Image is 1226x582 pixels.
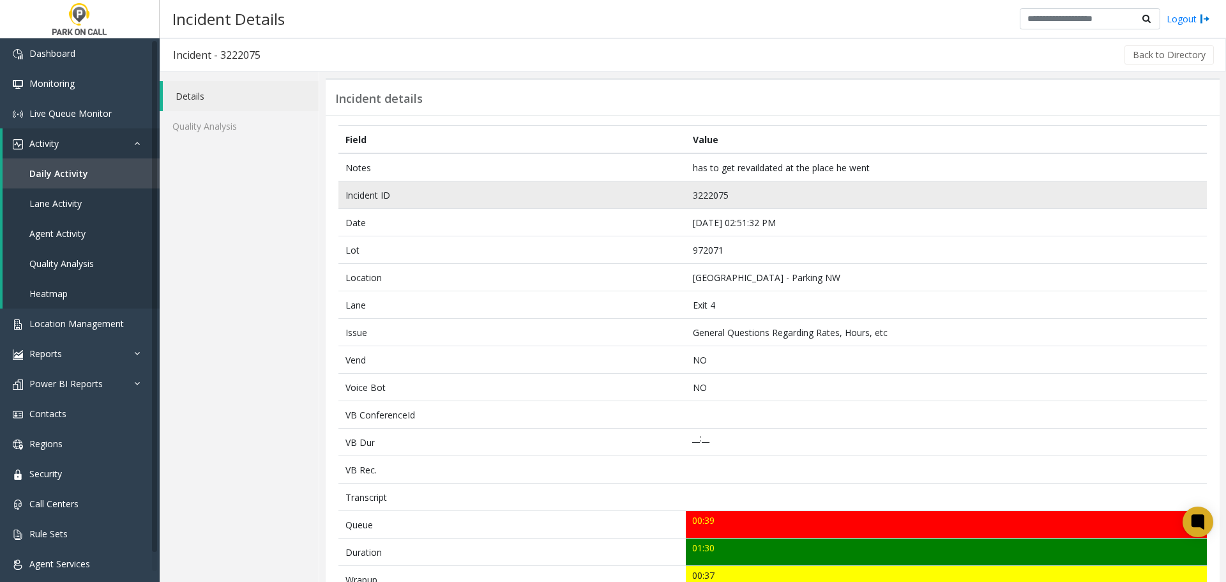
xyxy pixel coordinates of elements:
[160,111,319,141] a: Quality Analysis
[338,539,686,566] td: Duration
[29,378,103,390] span: Power BI Reports
[29,227,86,240] span: Agent Activity
[29,287,68,300] span: Heatmap
[3,188,160,218] a: Lane Activity
[166,3,291,34] h3: Incident Details
[338,153,686,181] td: Notes
[338,401,686,429] td: VB ConferenceId
[13,379,23,390] img: 'icon'
[3,249,160,279] a: Quality Analysis
[29,137,59,149] span: Activity
[1200,12,1210,26] img: logout
[29,47,75,59] span: Dashboard
[13,79,23,89] img: 'icon'
[338,126,686,154] th: Field
[693,353,1200,367] p: NO
[338,319,686,346] td: Issue
[3,158,160,188] a: Daily Activity
[686,291,1207,319] td: Exit 4
[338,209,686,236] td: Date
[338,181,686,209] td: Incident ID
[13,49,23,59] img: 'icon'
[686,511,1207,539] td: 00:39
[13,470,23,480] img: 'icon'
[686,539,1207,566] td: 01:30
[29,318,124,330] span: Location Management
[686,181,1207,209] td: 3222075
[13,410,23,420] img: 'icon'
[163,81,319,111] a: Details
[686,264,1207,291] td: [GEOGRAPHIC_DATA] - Parking NW
[686,153,1207,181] td: has to get revaildated at the place he went
[686,126,1207,154] th: Value
[29,528,68,540] span: Rule Sets
[686,319,1207,346] td: General Questions Regarding Rates, Hours, etc
[13,440,23,450] img: 'icon'
[3,128,160,158] a: Activity
[160,40,273,70] h3: Incident - 3222075
[338,511,686,539] td: Queue
[13,530,23,540] img: 'icon'
[338,429,686,456] td: VB Dur
[338,374,686,401] td: Voice Bot
[686,429,1207,456] td: __:__
[686,236,1207,264] td: 972071
[29,468,62,480] span: Security
[338,291,686,319] td: Lane
[1124,45,1214,65] button: Back to Directory
[3,218,160,249] a: Agent Activity
[29,408,66,420] span: Contacts
[335,92,423,106] h3: Incident details
[13,349,23,360] img: 'icon'
[693,381,1200,394] p: NO
[338,236,686,264] td: Lot
[29,197,82,210] span: Lane Activity
[13,560,23,570] img: 'icon'
[13,139,23,149] img: 'icon'
[29,167,88,180] span: Daily Activity
[13,319,23,330] img: 'icon'
[338,456,686,484] td: VB Rec.
[29,77,75,89] span: Monitoring
[29,107,112,119] span: Live Queue Monitor
[338,264,686,291] td: Location
[13,500,23,510] img: 'icon'
[686,209,1207,236] td: [DATE] 02:51:32 PM
[29,257,94,270] span: Quality Analysis
[13,109,23,119] img: 'icon'
[1167,12,1210,26] a: Logout
[338,484,686,511] td: Transcript
[29,438,63,450] span: Regions
[29,348,62,360] span: Reports
[3,279,160,309] a: Heatmap
[338,346,686,374] td: Vend
[29,498,79,510] span: Call Centers
[29,558,90,570] span: Agent Services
